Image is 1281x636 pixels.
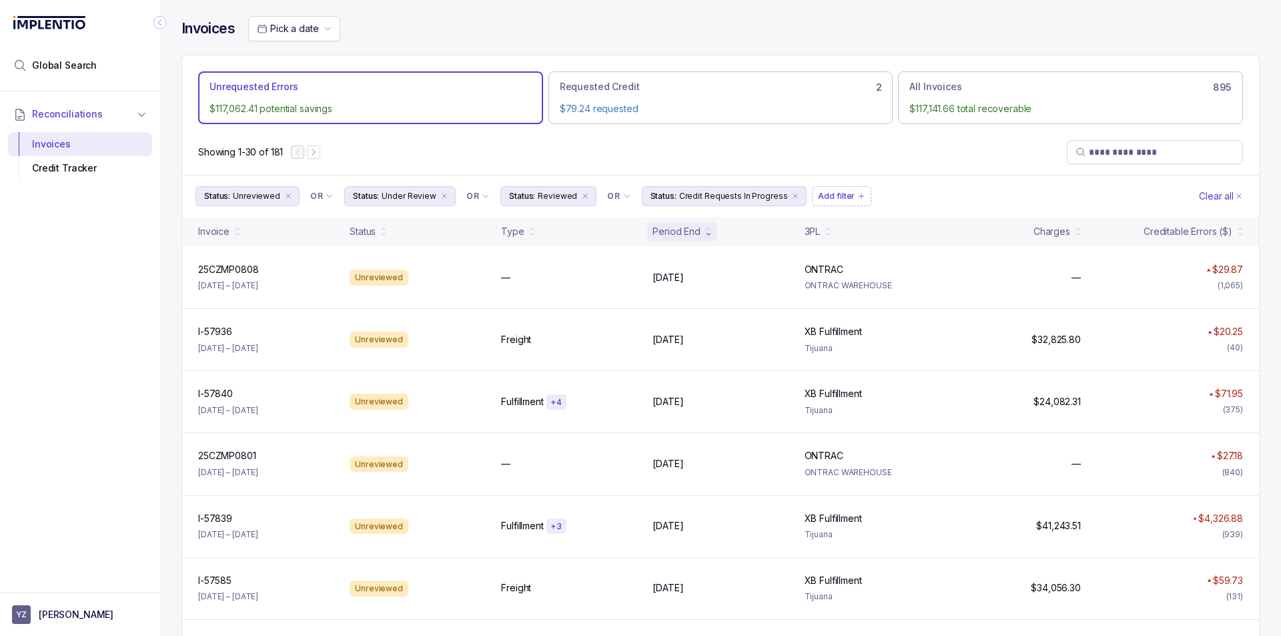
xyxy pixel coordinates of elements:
div: remove content [580,191,590,202]
p: XB Fulfillment [805,512,862,525]
li: Filter Chip Connector undefined [466,191,490,202]
img: red pointer upwards [1193,517,1197,520]
p: I-57585 [198,574,232,587]
p: Status: [353,190,379,203]
span: Global Search [32,59,97,72]
button: Date Range Picker [248,16,340,41]
p: — [501,271,510,284]
div: (939) [1222,528,1243,541]
search: Date Range Picker [257,22,318,35]
ul: Filter Group [195,186,1196,206]
button: Filter Chip Under Review [344,186,456,206]
p: [DATE] [653,581,683,595]
p: $71.95 [1215,387,1243,400]
p: Under Review [382,190,436,203]
p: + 4 [550,397,562,408]
p: [DATE] – [DATE] [198,528,258,541]
div: Unreviewed [350,332,408,348]
p: XB Fulfillment [805,387,862,400]
button: Filter Chip Unreviewed [195,186,300,206]
p: $20.25 [1214,325,1243,338]
p: ONTRAC [805,263,843,276]
button: Filter Chip Reviewed [500,186,596,206]
li: Filter Chip Connector undefined [607,191,630,202]
p: $117,062.41 potential savings [209,102,532,115]
div: remove content [790,191,801,202]
button: Filter Chip Connector undefined [305,187,339,206]
p: — [1072,457,1081,470]
h6: 895 [1213,82,1232,93]
p: [DATE] [653,457,683,470]
div: Unreviewed [350,519,408,535]
p: I-57840 [198,387,233,400]
p: ONTRAC WAREHOUSE [805,279,940,292]
div: (131) [1226,590,1243,603]
div: Invoices [19,132,141,156]
p: [DATE] [653,271,683,284]
p: $41,243.51 [1036,519,1081,533]
p: [DATE] – [DATE] [198,342,258,355]
p: Fulfillment [501,519,543,533]
span: User initials [12,605,31,624]
button: Filter Chip Add filter [812,186,871,206]
p: $27.18 [1217,449,1243,462]
button: User initials[PERSON_NAME] [12,605,148,624]
img: red pointer upwards [1208,330,1212,334]
div: (40) [1227,341,1243,354]
p: XB Fulfillment [805,574,862,587]
h4: Invoices [181,19,235,38]
button: Clear Filters [1196,186,1246,206]
div: Status [350,225,376,238]
p: [DATE] – [DATE] [198,404,258,417]
p: $117,141.66 total recoverable [909,102,1232,115]
p: Tijuana [805,590,940,603]
p: Credit Requests In Progress [679,190,788,203]
p: — [1072,271,1081,284]
p: $24,082.31 [1033,395,1081,408]
span: Pick a date [270,23,318,34]
p: Tijuana [805,528,940,541]
div: Type [501,225,524,238]
p: [DATE] [653,519,683,533]
p: I-57936 [198,325,232,338]
p: $32,825.80 [1031,333,1081,346]
p: [DATE] – [DATE] [198,279,258,292]
p: Clear all [1199,190,1234,203]
img: red pointer upwards [1209,392,1213,396]
p: I-57839 [198,512,232,525]
div: Period End [653,225,701,238]
div: Remaining page entries [198,145,283,159]
div: 3PL [805,225,821,238]
li: Filter Chip Connector undefined [310,191,334,202]
p: [PERSON_NAME] [39,608,113,621]
p: Add filter [818,190,855,203]
p: Showing 1-30 of 181 [198,145,283,159]
div: Credit Tracker [19,156,141,180]
div: Charges [1033,225,1070,238]
p: ONTRAC WAREHOUSE [805,466,940,479]
p: [DATE] [653,333,683,346]
p: All Invoices [909,80,961,93]
div: remove content [439,191,450,202]
div: Unreviewed [350,394,408,410]
p: Fulfillment [501,395,543,408]
img: red pointer upwards [1207,579,1211,582]
p: 25CZMP0801 [198,449,256,462]
div: Reconciliations [8,129,152,184]
h6: 2 [876,82,882,93]
button: Filter Chip Credit Requests In Progress [642,186,807,206]
p: OR [607,191,620,202]
p: $34,056.30 [1031,581,1081,595]
p: [DATE] – [DATE] [198,466,258,479]
button: Reconciliations [8,99,152,129]
div: (375) [1223,403,1243,416]
p: Tijuana [805,404,940,417]
div: Unreviewed [350,581,408,597]
p: Unrequested Errors [209,80,298,93]
button: Filter Chip Connector undefined [602,187,636,206]
p: 25CZMP0808 [198,263,259,276]
p: Status: [651,190,677,203]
